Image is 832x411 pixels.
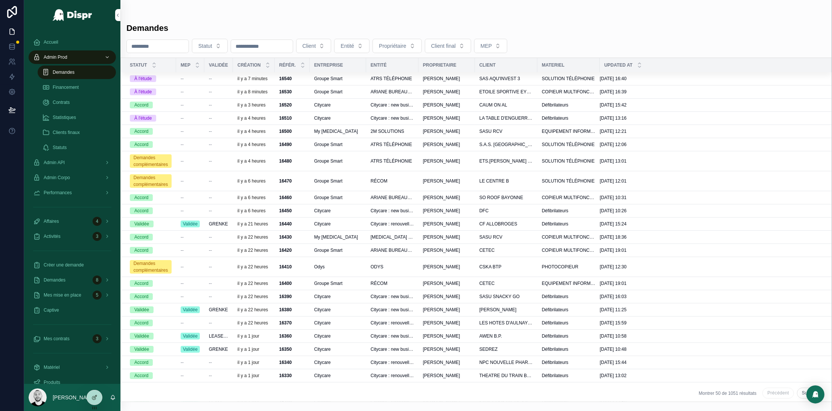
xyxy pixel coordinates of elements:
a: Citycare [314,102,362,108]
a: 16460 [279,195,305,201]
a: Accord [130,128,172,135]
span: Groupe Smart [314,89,342,95]
strong: 16510 [279,116,292,121]
a: -- [209,89,228,95]
a: -- [181,89,200,95]
a: CAUM ON AL [479,102,533,108]
span: LE CENTRE B [479,178,509,184]
a: [DATE] 15:24 [600,221,823,227]
span: SOLUTION TÉLÉPHONIE [542,76,595,82]
a: ATRS TÉLÉPHONIE [371,142,414,148]
a: À l'étude [130,115,172,122]
span: -- [209,128,212,134]
a: 2M SOLUTIONS [371,128,414,134]
div: scrollable content [24,30,120,384]
a: [PERSON_NAME] [423,115,470,121]
a: Défibrilateurs [542,115,595,121]
button: Select Button [296,39,332,53]
a: il y a 8 minutes [237,89,270,95]
span: RÉCOM [371,178,388,184]
span: -- [181,142,184,148]
a: EQUIPEMENT INFORMATIQUE MOYEN [542,128,595,134]
span: Groupe Smart [314,195,342,201]
a: [DATE] 12:06 [600,142,823,148]
a: SO ROOF BAYONNE [479,195,533,201]
p: il y a 4 heures [237,115,266,121]
span: Client [303,42,316,50]
a: [PERSON_NAME] [423,142,470,148]
span: COPIEUR MULTIFONCTION [542,89,595,95]
span: [DATE] 16:39 [600,89,627,95]
span: [DATE] 13:01 [600,158,627,164]
span: Entité [341,42,354,50]
span: Citycare : new business [371,208,414,214]
div: À l'étude [134,115,152,122]
a: [MEDICAL_DATA] DOCUMENT [371,234,414,240]
a: SOLUTION TÉLÉPHONIE [542,142,595,148]
div: 3 [93,232,102,241]
span: -- [209,178,212,184]
span: [DATE] 12:06 [600,142,627,148]
span: -- [209,234,212,240]
span: Accueil [44,39,58,45]
a: Affaires4 [29,215,116,228]
a: [PERSON_NAME] [423,195,470,201]
span: Propriétaire [379,42,406,50]
strong: 16480 [279,158,292,164]
span: ARIANE BUREAUTIQUE [371,89,414,95]
p: il y a 8 minutes [237,89,268,95]
a: [DATE] 16:40 [600,76,823,82]
p: il y a 4 heures [237,158,266,164]
span: Activités [44,233,61,239]
a: Accord [130,234,172,241]
span: [PERSON_NAME] [423,115,460,121]
a: SOLUTION TÉLÉPHONIE [542,158,595,164]
strong: 16470 [279,178,292,184]
a: Groupe Smart [314,178,362,184]
a: [DATE] 13:16 [600,115,823,121]
a: ATRS TÉLÉPHONIE [371,76,414,82]
div: Accord [134,234,148,241]
span: ATRS TÉLÉPHONIE [371,158,412,164]
a: CF ALLOBROGES [479,221,533,227]
a: -- [209,158,228,164]
a: ETS.[PERSON_NAME] ET FILS [479,158,533,164]
a: il y a 3 heures [237,102,270,108]
a: Groupe Smart [314,142,362,148]
a: RÉCOM [371,178,414,184]
a: [DATE] 12:21 [600,128,823,134]
span: -- [209,102,212,108]
a: [PERSON_NAME] [423,221,470,227]
span: Citycare : new business [371,115,414,121]
a: Demandes [38,65,116,79]
a: -- [181,195,200,201]
span: [DATE] 10:31 [600,195,627,201]
a: 16440 [279,221,305,227]
span: Admin Corpo [44,175,70,181]
img: App logo [52,9,93,21]
span: -- [209,158,212,164]
span: [DATE] 12:01 [600,178,627,184]
a: Accord [130,207,172,214]
a: [PERSON_NAME] [423,128,470,134]
strong: 16450 [279,208,292,213]
a: ATRS TÉLÉPHONIE [371,158,414,164]
a: -- [209,195,228,201]
span: Défibrilateurs [542,102,569,108]
span: -- [181,208,184,214]
a: [PERSON_NAME] [423,208,470,214]
a: Contrats [38,96,116,109]
span: [DATE] 12:21 [600,128,627,134]
a: Admin Prod [29,50,116,64]
span: Défibrilateurs [542,208,569,214]
span: [PERSON_NAME] [423,102,460,108]
span: -- [181,89,184,95]
div: Accord [134,207,148,214]
a: il y a 4 heures [237,115,270,121]
a: [DATE] 15:42 [600,102,823,108]
span: Statistiques [53,114,76,120]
